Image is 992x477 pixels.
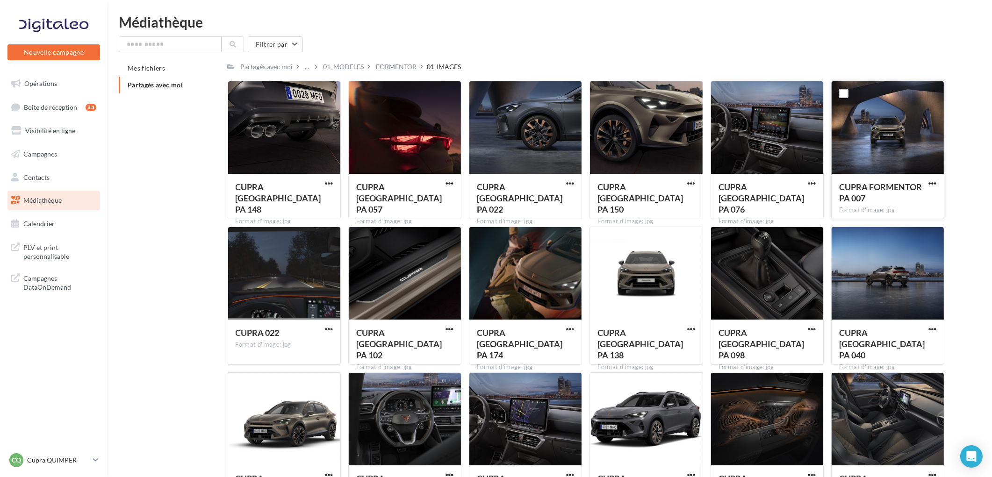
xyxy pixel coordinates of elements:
div: Format d'image: jpg [236,217,333,226]
a: PLV et print personnalisable [6,237,102,265]
div: Format d'image: jpg [236,341,333,349]
div: Format d'image: jpg [356,363,453,371]
span: CUPRA FORMENTOR PA 102 [356,327,442,360]
span: CUPRA FORMENTOR PA 022 [477,182,562,214]
span: CUPRA FORMENTOR PA 174 [477,327,562,360]
a: Opérations [6,74,102,93]
a: Campagnes DataOnDemand [6,268,102,296]
div: Format d'image: jpg [356,217,453,226]
a: Campagnes [6,144,102,164]
div: Format d'image: jpg [597,217,695,226]
a: Boîte de réception44 [6,97,102,117]
div: FORMENTOR [376,62,417,71]
div: Format d'image: jpg [839,363,936,371]
span: Boîte de réception [24,103,77,111]
span: Partagés avec moi [128,81,183,89]
a: Médiathèque [6,191,102,210]
span: CUPRA FORMENTOR PA 057 [356,182,442,214]
div: Format d'image: jpg [719,363,816,371]
span: Mes fichiers [128,64,165,72]
span: Opérations [24,79,57,87]
span: CUPRA FORMENTOR PA 138 [597,327,683,360]
div: Open Intercom Messenger [960,445,983,468]
div: Partagés avec moi [241,62,293,71]
div: Format d'image: jpg [597,363,695,371]
span: Contacts [23,173,50,181]
span: CUPRA FORMENTOR PA 150 [597,182,683,214]
div: Médiathèque [119,15,981,29]
span: CUPRA FORMENTOR PA 098 [719,327,804,360]
div: ... [303,60,311,73]
a: Visibilité en ligne [6,121,102,141]
a: Calendrier [6,214,102,234]
div: Format d'image: jpg [839,206,936,214]
span: CUPRA FORMENTOR PA 148 [236,182,321,214]
span: CUPRA FORMENTOR PA 040 [839,327,925,360]
span: Campagnes DataOnDemand [23,272,96,292]
span: CUPRA FORMENTOR PA 076 [719,182,804,214]
span: CUPRA 022 [236,327,280,338]
span: Campagnes [23,150,57,158]
span: CUPRA FORMENTOR PA 007 [839,182,922,203]
div: 01-IMAGES [427,62,461,71]
div: Format d'image: jpg [477,363,574,371]
p: Cupra QUIMPER [27,456,89,465]
div: Format d'image: jpg [477,217,574,226]
span: Visibilité en ligne [25,127,75,135]
button: Filtrer par [248,36,303,52]
span: CQ [12,456,21,465]
div: Format d'image: jpg [719,217,816,226]
div: 01_MODELES [323,62,364,71]
span: Médiathèque [23,196,62,204]
span: PLV et print personnalisable [23,241,96,261]
div: 44 [86,104,96,111]
a: CQ Cupra QUIMPER [7,451,100,469]
a: Contacts [6,168,102,187]
button: Nouvelle campagne [7,44,100,60]
span: Calendrier [23,220,55,228]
